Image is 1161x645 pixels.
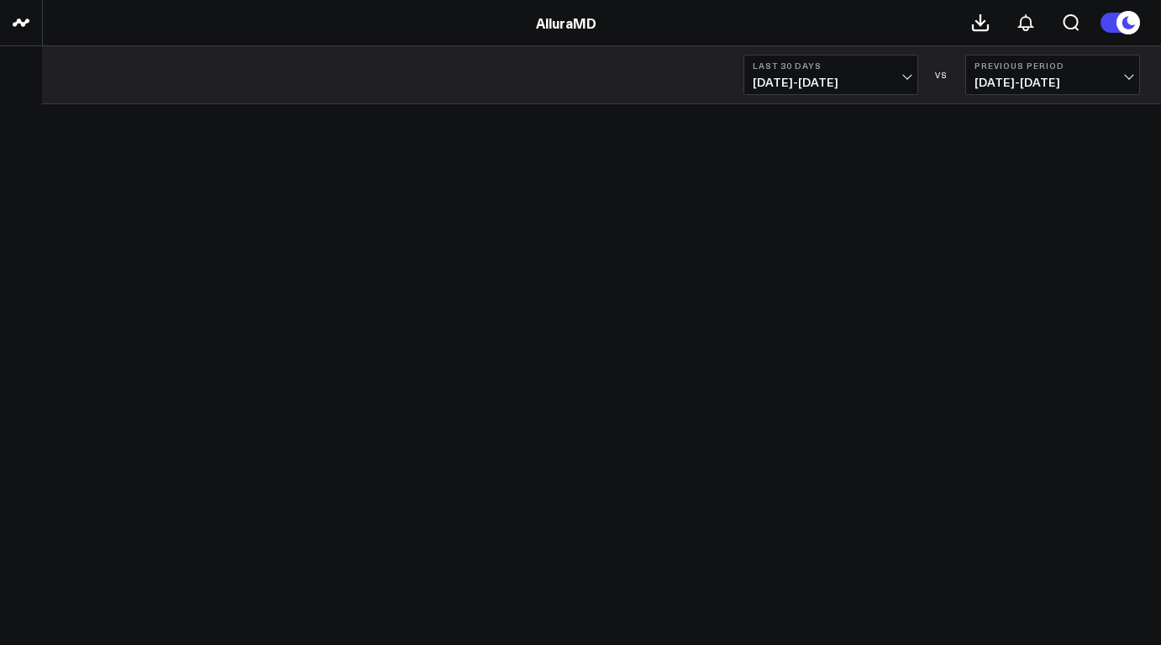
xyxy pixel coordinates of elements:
button: Previous Period[DATE]-[DATE] [965,55,1140,95]
b: Last 30 Days [753,61,909,71]
span: [DATE] - [DATE] [753,76,909,89]
button: Last 30 Days[DATE]-[DATE] [743,55,918,95]
b: Previous Period [975,61,1131,71]
a: AlluraMD [536,13,596,32]
div: VS [927,70,957,80]
span: [DATE] - [DATE] [975,76,1131,89]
